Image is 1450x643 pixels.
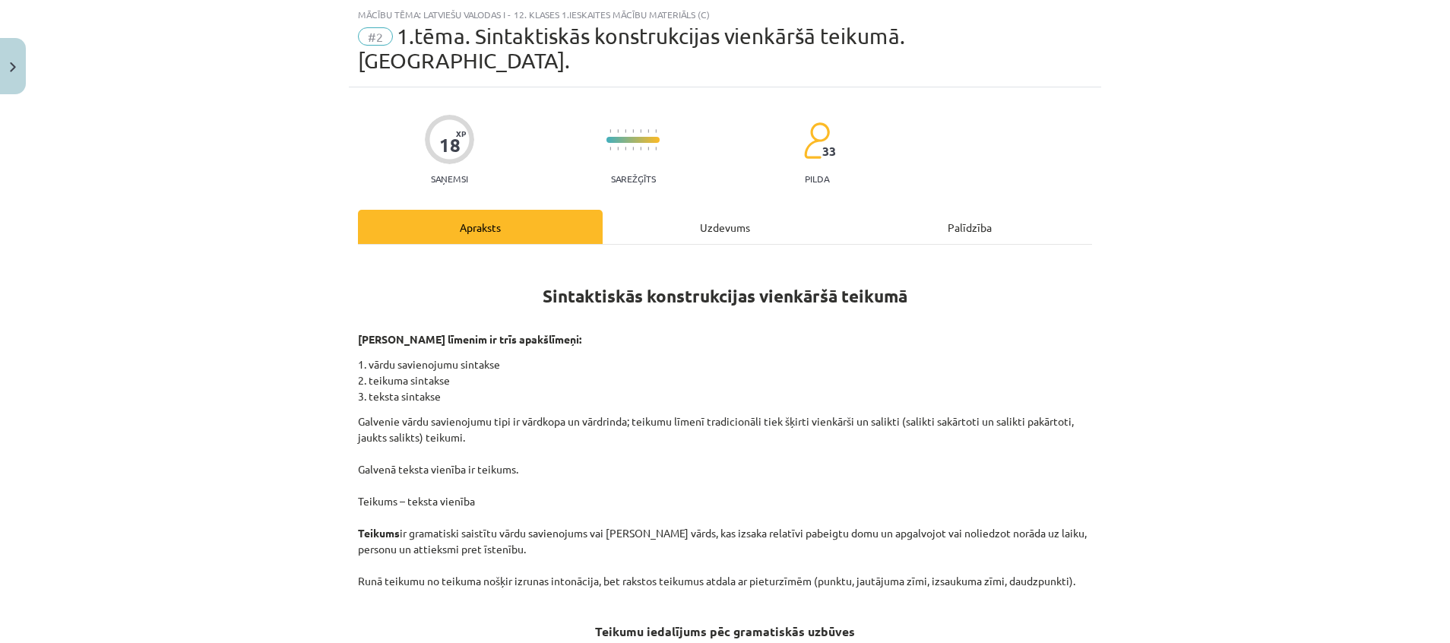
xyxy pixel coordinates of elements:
[609,129,611,133] img: icon-short-line-57e1e144782c952c97e751825c79c345078a6d821885a25fce030b3d8c18986b.svg
[640,147,641,150] img: icon-short-line-57e1e144782c952c97e751825c79c345078a6d821885a25fce030b3d8c18986b.svg
[617,147,619,150] img: icon-short-line-57e1e144782c952c97e751825c79c345078a6d821885a25fce030b3d8c18986b.svg
[358,356,1092,404] p: 1. vārdu savienojumu sintakse 2. teikuma sintakse 3. teksta sintakse
[611,173,656,184] p: Sarežģīts
[603,210,847,244] div: Uzdevums
[617,129,619,133] img: icon-short-line-57e1e144782c952c97e751825c79c345078a6d821885a25fce030b3d8c18986b.svg
[822,144,836,158] span: 33
[595,623,855,639] strong: Teikumu iedalījums pēc gramatiskās uzbūves
[632,129,634,133] img: icon-short-line-57e1e144782c952c97e751825c79c345078a6d821885a25fce030b3d8c18986b.svg
[358,526,400,540] strong: Teikums
[632,147,634,150] img: icon-short-line-57e1e144782c952c97e751825c79c345078a6d821885a25fce030b3d8c18986b.svg
[358,24,905,73] span: 1.tēma. Sintaktiskās konstrukcijas vienkāršā teikumā. [GEOGRAPHIC_DATA].
[358,332,581,346] strong: [PERSON_NAME] līmenim ir trīs apakšlīmeņi:
[647,129,649,133] img: icon-short-line-57e1e144782c952c97e751825c79c345078a6d821885a25fce030b3d8c18986b.svg
[625,129,626,133] img: icon-short-line-57e1e144782c952c97e751825c79c345078a6d821885a25fce030b3d8c18986b.svg
[358,210,603,244] div: Apraksts
[358,27,393,46] span: #2
[847,210,1092,244] div: Palīdzība
[358,9,1092,20] div: Mācību tēma: Latviešu valodas i - 12. klases 1.ieskaites mācību materiāls (c)
[625,147,626,150] img: icon-short-line-57e1e144782c952c97e751825c79c345078a6d821885a25fce030b3d8c18986b.svg
[647,147,649,150] img: icon-short-line-57e1e144782c952c97e751825c79c345078a6d821885a25fce030b3d8c18986b.svg
[358,413,1092,589] p: Galvenie vārdu savienojumu tipi ir vārdkopa un vārdrinda; teikumu līmenī tradicionāli tiek šķirti...
[609,147,611,150] img: icon-short-line-57e1e144782c952c97e751825c79c345078a6d821885a25fce030b3d8c18986b.svg
[439,135,461,156] div: 18
[805,173,829,184] p: pilda
[640,129,641,133] img: icon-short-line-57e1e144782c952c97e751825c79c345078a6d821885a25fce030b3d8c18986b.svg
[655,147,657,150] img: icon-short-line-57e1e144782c952c97e751825c79c345078a6d821885a25fce030b3d8c18986b.svg
[456,129,466,138] span: XP
[655,129,657,133] img: icon-short-line-57e1e144782c952c97e751825c79c345078a6d821885a25fce030b3d8c18986b.svg
[10,62,16,72] img: icon-close-lesson-0947bae3869378f0d4975bcd49f059093ad1ed9edebbc8119c70593378902aed.svg
[425,173,474,184] p: Saņemsi
[543,285,907,307] strong: Sintaktiskās konstrukcijas vienkāršā teikumā
[803,122,830,160] img: students-c634bb4e5e11cddfef0936a35e636f08e4e9abd3cc4e673bd6f9a4125e45ecb1.svg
